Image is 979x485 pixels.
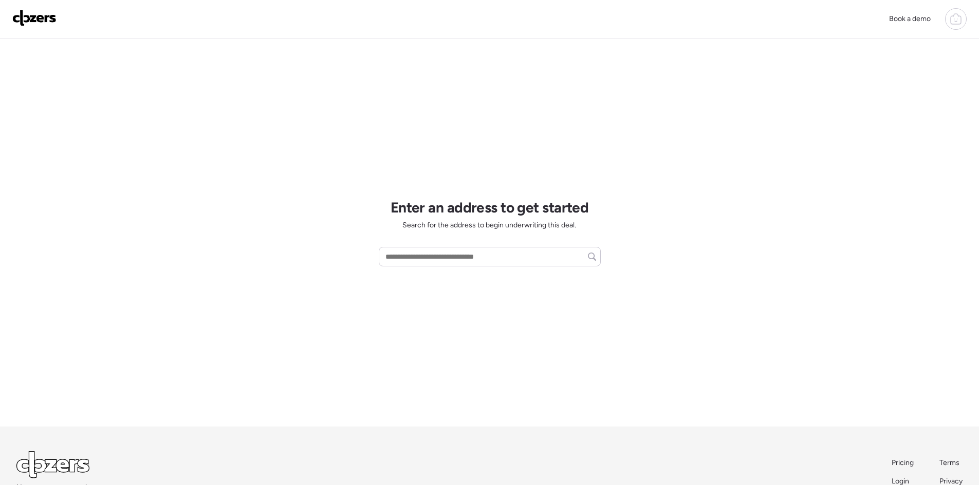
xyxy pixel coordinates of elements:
h1: Enter an address to get started [391,199,589,216]
img: Logo [12,10,57,26]
span: Pricing [892,458,914,467]
img: Logo Light [16,451,89,478]
a: Terms [939,458,963,468]
span: Terms [939,458,959,467]
span: Book a demo [889,14,931,23]
a: Pricing [892,458,915,468]
span: Search for the address to begin underwriting this deal. [402,220,576,230]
